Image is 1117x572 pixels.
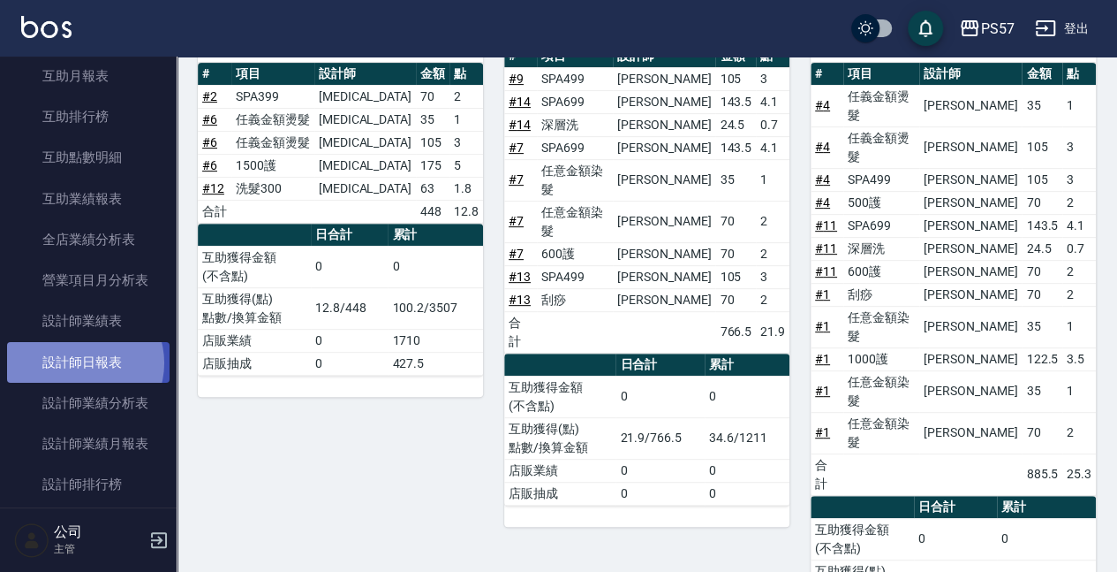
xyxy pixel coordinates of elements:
[1062,85,1096,126] td: 1
[314,154,416,177] td: [MEDICAL_DATA]
[509,118,531,132] a: #14
[537,265,613,288] td: SPA499
[997,518,1096,560] td: 0
[919,168,1022,191] td: [PERSON_NAME]
[54,541,144,557] p: 主管
[715,311,756,353] td: 766.5
[615,459,705,482] td: 0
[449,63,483,86] th: 點
[504,459,615,482] td: 店販業績
[509,214,524,228] a: #7
[613,159,715,201] td: [PERSON_NAME]
[715,90,756,113] td: 143.5
[1022,63,1062,86] th: 金額
[952,11,1021,47] button: PS57
[202,89,217,103] a: #2
[509,172,524,187] a: #7
[314,177,416,200] td: [MEDICAL_DATA]
[314,131,416,154] td: [MEDICAL_DATA]
[314,108,416,131] td: [MEDICAL_DATA]
[7,137,170,178] a: 互助點數明細
[7,260,170,301] a: 營業項目月分析表
[7,56,170,96] a: 互助月報表
[919,63,1022,86] th: 設計師
[815,384,830,398] a: #1
[756,311,789,353] td: 21.9
[509,293,531,307] a: #13
[1022,306,1062,347] td: 35
[416,154,449,177] td: 175
[843,237,919,260] td: 深層洗
[843,283,919,306] td: 刮痧
[843,85,919,126] td: 任義金額燙髮
[1022,126,1062,168] td: 105
[504,482,615,505] td: 店販抽成
[914,496,997,519] th: 日合計
[449,85,483,108] td: 2
[504,45,789,354] table: a dense table
[613,201,715,242] td: [PERSON_NAME]
[7,96,170,137] a: 互助排行榜
[815,172,830,187] a: #4
[7,383,170,423] a: 設計師業績分析表
[613,113,715,136] td: [PERSON_NAME]
[388,224,483,247] th: 累計
[615,354,705,377] th: 日合計
[388,352,483,375] td: 427.5
[231,63,314,86] th: 項目
[7,464,170,505] a: 設計師排行榜
[449,177,483,200] td: 1.8
[715,136,756,159] td: 143.5
[198,63,231,86] th: #
[756,90,789,113] td: 4.1
[815,241,837,255] a: #11
[416,85,449,108] td: 70
[843,260,919,283] td: 600護
[613,90,715,113] td: [PERSON_NAME]
[919,85,1022,126] td: [PERSON_NAME]
[311,224,388,247] th: 日合計
[843,347,919,370] td: 1000護
[1022,454,1062,495] td: 885.5
[1022,260,1062,283] td: 70
[537,67,613,90] td: SPA499
[7,423,170,464] a: 設計師業績月報表
[314,85,416,108] td: [MEDICAL_DATA]
[504,376,615,417] td: 互助獲得金額 (不含點)
[811,518,914,560] td: 互助獲得金額 (不含點)
[388,246,483,287] td: 0
[537,288,613,311] td: 刮痧
[1022,191,1062,214] td: 70
[416,131,449,154] td: 105
[815,140,830,154] a: #4
[7,342,170,383] a: 設計師日報表
[815,425,830,439] a: #1
[919,306,1022,347] td: [PERSON_NAME]
[509,95,531,109] a: #14
[314,63,416,86] th: 設計師
[449,108,483,131] td: 1
[21,16,72,38] img: Logo
[997,496,1096,519] th: 累計
[705,482,789,505] td: 0
[1062,191,1096,214] td: 2
[815,264,837,278] a: #11
[908,11,943,46] button: save
[815,287,830,301] a: #1
[919,126,1022,168] td: [PERSON_NAME]
[843,191,919,214] td: 500護
[537,136,613,159] td: SPA699
[1062,168,1096,191] td: 3
[919,370,1022,412] td: [PERSON_NAME]
[1022,370,1062,412] td: 35
[198,224,483,376] table: a dense table
[198,287,311,329] td: 互助獲得(點) 點數/換算金額
[705,376,789,417] td: 0
[537,242,613,265] td: 600護
[416,108,449,131] td: 35
[1022,214,1062,237] td: 143.5
[613,265,715,288] td: [PERSON_NAME]
[202,112,217,126] a: #6
[1062,370,1096,412] td: 1
[811,63,843,86] th: #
